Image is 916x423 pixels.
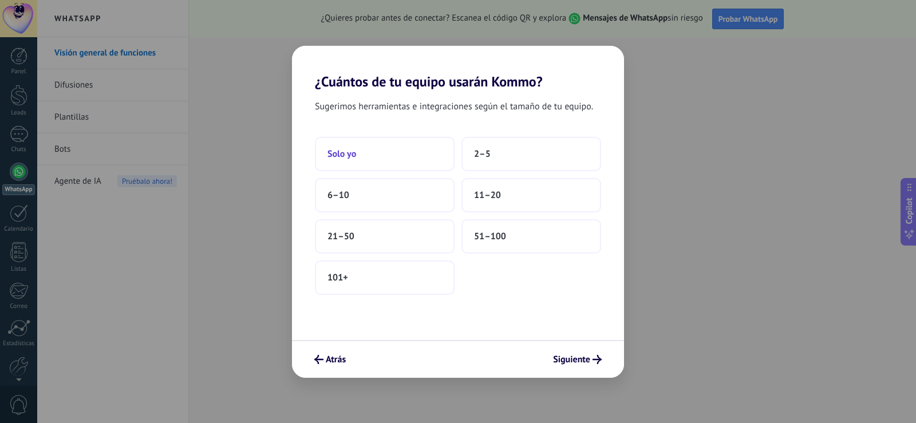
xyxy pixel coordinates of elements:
[474,148,491,160] span: 2–5
[553,355,590,363] span: Siguiente
[474,189,501,201] span: 11–20
[326,355,346,363] span: Atrás
[309,350,351,369] button: Atrás
[327,231,354,242] span: 21–50
[327,148,356,160] span: Solo yo
[315,99,593,114] span: Sugerimos herramientas e integraciones según el tamaño de tu equipo.
[327,272,348,283] span: 101+
[327,189,349,201] span: 6–10
[474,231,506,242] span: 51–100
[461,219,601,254] button: 51–100
[461,137,601,171] button: 2–5
[315,260,455,295] button: 101+
[292,46,624,90] h2: ¿Cuántos de tu equipo usarán Kommo?
[315,137,455,171] button: Solo yo
[548,350,607,369] button: Siguiente
[461,178,601,212] button: 11–20
[315,178,455,212] button: 6–10
[315,219,455,254] button: 21–50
